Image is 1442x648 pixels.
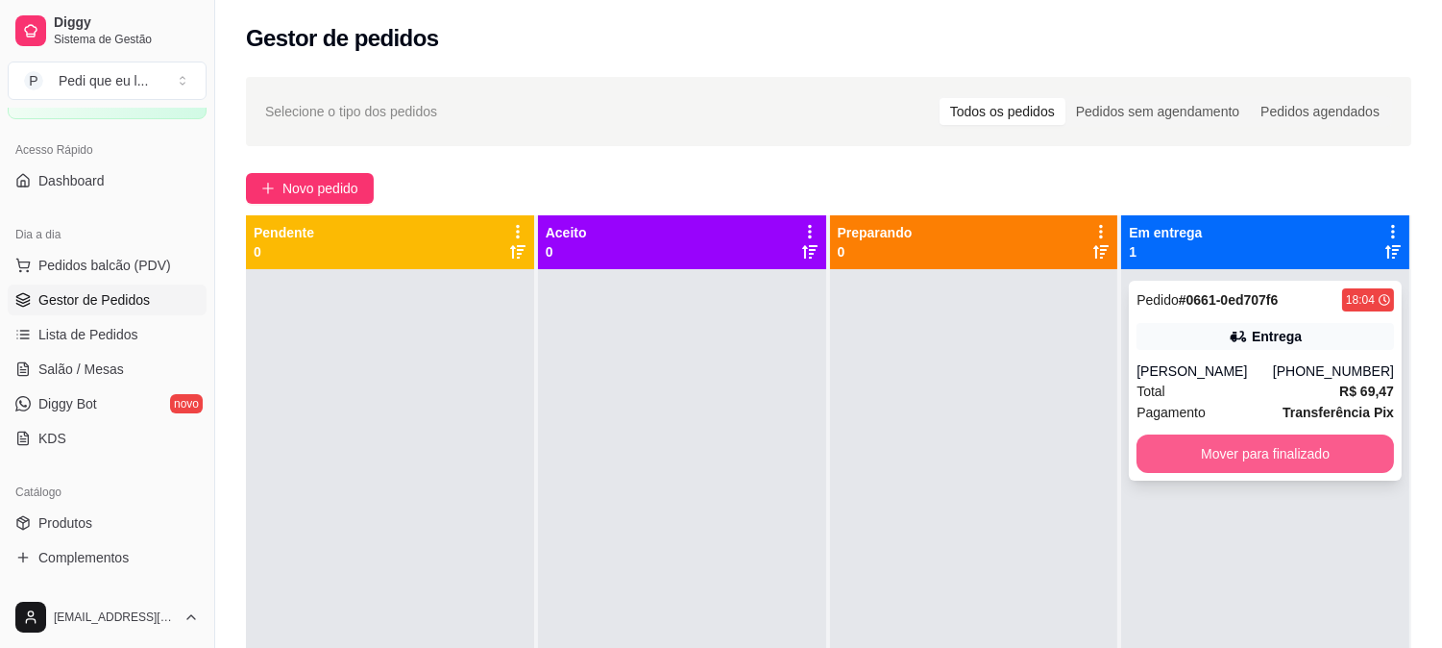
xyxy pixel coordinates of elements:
span: Diggy Bot [38,394,97,413]
span: Diggy [54,14,199,32]
span: Lista de Pedidos [38,325,138,344]
span: [EMAIL_ADDRESS][DOMAIN_NAME] [54,610,176,625]
strong: # 0661-0ed707f6 [1179,292,1279,308]
div: 18:04 [1346,292,1375,308]
div: Acesso Rápido [8,135,207,165]
a: Salão / Mesas [8,354,207,385]
div: Pedidos sem agendamento [1065,98,1250,125]
a: Dashboard [8,165,207,196]
div: Pedi que eu l ... [59,71,148,90]
strong: R$ 69,47 [1339,384,1394,399]
span: Novo pedido [282,178,358,199]
a: KDS [8,423,207,454]
div: Todos os pedidos [940,98,1065,125]
p: Pendente [254,223,314,242]
button: Select a team [8,62,207,100]
a: DiggySistema de Gestão [8,8,207,54]
a: Lista de Pedidos [8,319,207,350]
p: 0 [838,242,913,262]
div: Pedidos agendados [1250,98,1390,125]
p: Em entrega [1129,223,1202,242]
div: Entrega [1252,327,1302,346]
span: Gestor de Pedidos [38,290,150,310]
span: Produtos [38,513,92,533]
p: 1 [1129,242,1202,262]
span: Salão / Mesas [38,360,124,379]
p: 0 [254,242,314,262]
button: [EMAIL_ADDRESS][DOMAIN_NAME] [8,594,207,640]
div: Dia a dia [8,219,207,250]
a: Complementos [8,542,207,573]
button: Pedidos balcão (PDV) [8,250,207,281]
span: KDS [38,429,66,448]
span: Total [1136,381,1165,402]
h2: Gestor de pedidos [246,23,439,54]
span: Dashboard [38,171,105,190]
span: Pedido [1136,292,1179,308]
strong: Transferência Pix [1283,405,1394,420]
span: P [24,71,43,90]
a: Diggy Botnovo [8,388,207,419]
span: plus [261,182,275,195]
p: Preparando [838,223,913,242]
p: Aceito [546,223,587,242]
a: Gestor de Pedidos [8,285,207,315]
button: Novo pedido [246,173,374,204]
p: 0 [546,242,587,262]
a: Produtos [8,508,207,538]
div: Catálogo [8,477,207,508]
button: Mover para finalizado [1136,435,1394,473]
span: Sistema de Gestão [54,32,199,47]
span: Pedidos balcão (PDV) [38,256,171,275]
div: [PERSON_NAME] [1136,361,1273,381]
div: [PHONE_NUMBER] [1273,361,1394,381]
span: Complementos [38,548,129,567]
span: Selecione o tipo dos pedidos [265,101,437,122]
span: Pagamento [1136,402,1206,423]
